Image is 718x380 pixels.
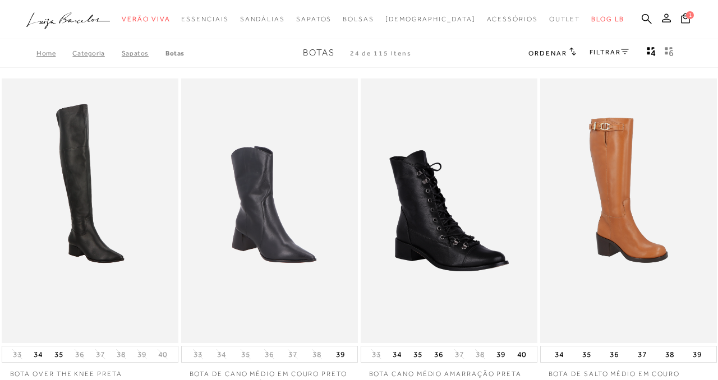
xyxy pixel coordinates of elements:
a: BLOG LB [591,9,624,30]
a: BOTA DE SALTO MÉDIO EM COURO CARAMELO BOTA DE SALTO MÉDIO EM COURO CARAMELO [541,80,716,342]
button: 36 [431,346,447,362]
button: 36 [72,349,88,360]
button: 37 [285,349,301,360]
a: BOTA CANO MÉDIO AMARRAÇÃO PRETA BOTA CANO MÉDIO AMARRAÇÃO PRETA [362,80,536,342]
button: 37 [634,346,650,362]
button: 37 [452,349,467,360]
button: 40 [514,346,530,362]
a: SAPATOS [122,49,165,57]
a: categoryNavScreenReaderText [296,9,332,30]
img: BOTA OVER THE KNEE PRETA [3,80,177,342]
span: Outlet [549,15,581,23]
a: BOTA OVER THE KNEE PRETA BOTA OVER THE KNEE PRETA [3,80,177,342]
button: 38 [472,349,488,360]
span: Botas [303,48,335,58]
button: 39 [333,346,348,362]
button: 39 [493,346,509,362]
button: 33 [369,349,384,360]
button: 36 [261,349,277,360]
button: 33 [10,349,25,360]
button: gridText6Desc [661,46,677,61]
a: categoryNavScreenReaderText [181,9,228,30]
button: 1 [678,12,693,27]
img: BOTA CANO MÉDIO AMARRAÇÃO PRETA [362,80,536,342]
a: categoryNavScreenReaderText [549,9,581,30]
button: 40 [155,349,171,360]
span: Essenciais [181,15,228,23]
button: Mostrar 4 produtos por linha [643,46,659,61]
a: BOTA OVER THE KNEE PRETA [2,363,178,379]
a: FILTRAR [590,48,629,56]
a: Home [36,49,72,57]
a: BOTA CANO MÉDIO AMARRAÇÃO PRETA [361,363,537,379]
a: Botas [165,49,185,57]
button: 38 [113,349,129,360]
button: 34 [30,346,46,362]
span: Acessórios [487,15,538,23]
span: [DEMOGRAPHIC_DATA] [385,15,476,23]
button: 34 [214,349,229,360]
button: 38 [309,349,325,360]
a: Categoria [72,49,121,57]
button: 39 [689,346,705,362]
button: 35 [51,346,67,362]
button: 34 [551,346,567,362]
span: Verão Viva [122,15,170,23]
button: 36 [606,346,622,362]
img: BOTA DE SALTO MÉDIO EM COURO CARAMELO [541,80,716,342]
span: Ordenar [528,49,567,57]
button: 38 [662,346,678,362]
a: categoryNavScreenReaderText [122,9,170,30]
button: 35 [410,346,426,362]
a: categoryNavScreenReaderText [487,9,538,30]
a: noSubCategoriesText [385,9,476,30]
span: BLOG LB [591,15,624,23]
button: 35 [238,349,254,360]
span: Bolsas [343,15,374,23]
span: 24 de 115 itens [350,49,412,57]
button: 33 [190,349,206,360]
button: 34 [389,346,405,362]
span: 1 [686,11,694,19]
button: 35 [579,346,595,362]
button: 37 [93,349,108,360]
a: categoryNavScreenReaderText [240,9,285,30]
img: BOTA DE CANO MÉDIO EM COURO PRETO E SALTO BLOCO MÉDIO [182,80,357,342]
a: categoryNavScreenReaderText [343,9,374,30]
button: 39 [134,349,150,360]
span: Sapatos [296,15,332,23]
span: Sandálias [240,15,285,23]
a: BOTA DE CANO MÉDIO EM COURO PRETO E SALTO BLOCO MÉDIO BOTA DE CANO MÉDIO EM COURO PRETO E SALTO B... [182,80,357,342]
